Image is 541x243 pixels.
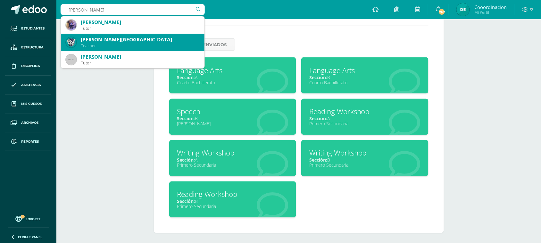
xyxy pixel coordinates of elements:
[177,74,195,80] span: Sección:
[66,54,76,65] img: 45x45
[177,74,288,80] div: A
[177,189,288,199] div: Reading Workshop
[21,63,40,69] span: Disciplina
[309,157,327,163] span: Sección:
[177,116,288,122] div: B
[177,162,288,168] div: Primero Secundaria
[5,95,51,113] a: Mis cursos
[177,198,195,205] span: Sección:
[66,20,76,30] img: 0a0a6d1da3f4ae555284cccb3d7e6710.png
[309,74,420,80] div: B
[81,43,199,48] div: Teacher
[21,26,45,31] span: Estudiantes
[21,139,39,144] span: Reportes
[301,57,429,94] a: Language ArtsSección:BCuarto Bachillerato
[177,157,288,163] div: A
[309,162,420,168] div: Primero Secundaria
[26,217,41,221] span: Soporte
[5,132,51,151] a: Reportes
[177,80,288,86] div: Cuarto Bachillerato
[309,116,327,122] span: Sección:
[309,121,420,127] div: Primero Secundaria
[169,181,296,218] a: Reading WorkshopSección:BPrimero Secundaria
[61,4,205,15] input: Busca un usuario...
[309,74,327,80] span: Sección:
[177,121,288,127] div: [PERSON_NAME]
[186,39,227,51] span: Avisos Enviados
[5,38,51,57] a: Estructura
[309,116,420,122] div: A
[66,37,76,47] img: e16d7183d2555189321a24b4c86d58dd.png
[177,157,195,163] span: Sección:
[18,235,42,239] span: Cerrar panel
[177,204,288,210] div: Primero Secundaria
[309,80,420,86] div: Cuarto Bachillerato
[438,8,445,15] span: 767
[177,65,288,75] div: Language Arts
[169,57,296,94] a: Language ArtsSección:ACuarto Bachillerato
[474,10,507,15] span: Mi Perfil
[309,107,420,117] div: Reading Workshop
[309,148,420,158] div: Writing Workshop
[21,120,38,125] span: Archivos
[301,99,429,135] a: Reading WorkshopSección:APrimero Secundaria
[5,76,51,95] a: Asistencia
[169,99,296,135] a: SpeechSección:B[PERSON_NAME]
[81,36,199,43] div: [PERSON_NAME][GEOGRAPHIC_DATA]
[309,65,420,75] div: Language Arts
[81,26,199,31] div: Tutor
[301,140,429,176] a: Writing WorkshopSección:BPrimero Secundaria
[81,60,199,66] div: Tutor
[177,107,288,117] div: Speech
[177,198,288,205] div: B
[169,140,296,176] a: Writing WorkshopSección:APrimero Secundaria
[81,19,199,26] div: [PERSON_NAME]
[309,157,420,163] div: B
[8,214,49,223] a: Soporte
[21,82,41,88] span: Asistencia
[81,54,199,60] div: [PERSON_NAME]
[5,19,51,38] a: Estudiantes
[474,4,507,10] span: Cooordinacion
[21,45,44,50] span: Estructura
[457,3,470,16] img: 5b2783ad3a22ae473dcaf132f569719c.png
[21,101,42,106] span: Mis cursos
[177,116,195,122] span: Sección:
[177,148,288,158] div: Writing Workshop
[5,57,51,76] a: Disciplina
[5,113,51,132] a: Archivos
